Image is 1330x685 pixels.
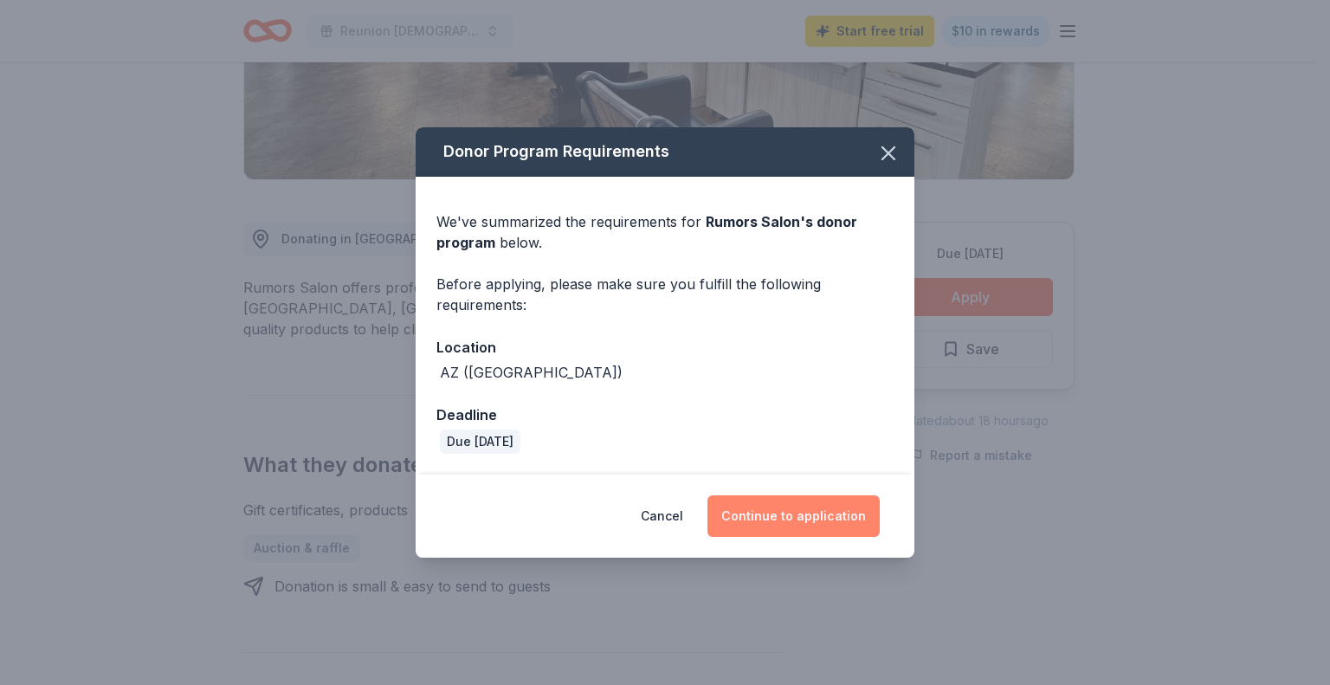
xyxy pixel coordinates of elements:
button: Cancel [641,495,683,537]
div: AZ ([GEOGRAPHIC_DATA]) [440,362,623,383]
div: Deadline [436,404,894,426]
div: Before applying, please make sure you fulfill the following requirements: [436,274,894,315]
div: Location [436,336,894,359]
div: Donor Program Requirements [416,127,914,177]
div: We've summarized the requirements for below. [436,211,894,253]
div: Due [DATE] [440,430,520,454]
button: Continue to application [707,495,880,537]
